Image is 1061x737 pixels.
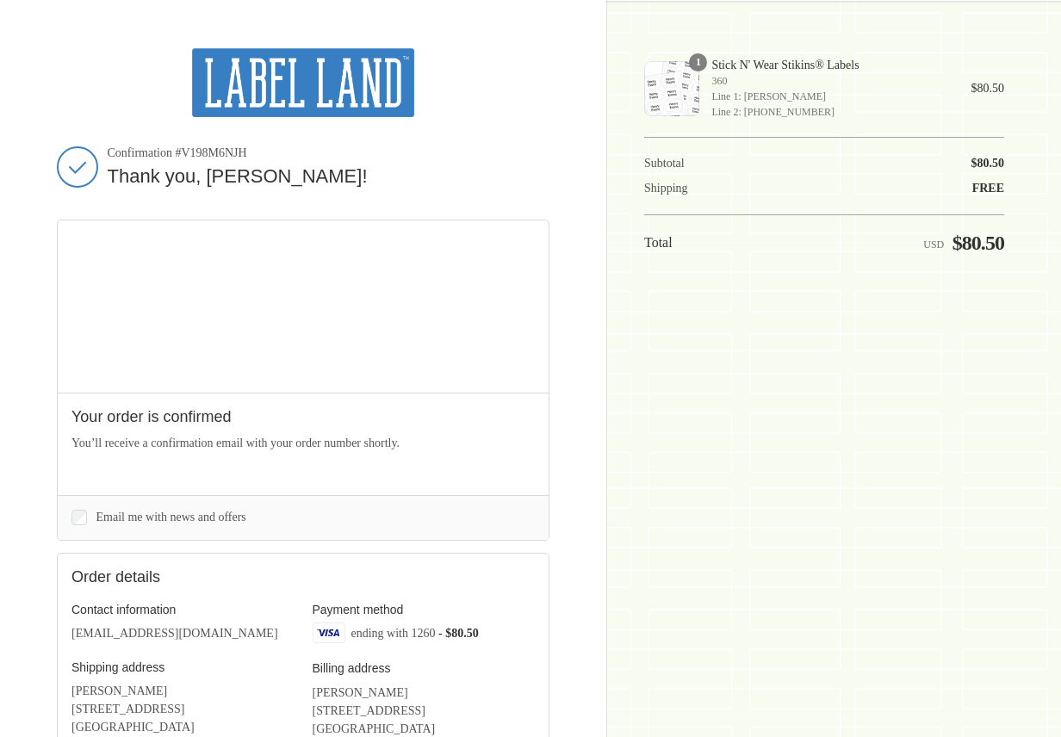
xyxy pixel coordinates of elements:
[711,89,946,104] span: Line 1: [PERSON_NAME]
[58,220,549,393] iframe: Google map displaying pin point of shipping address: Pikesville, Maryland
[71,434,535,452] p: You’ll receive a confirmation email with your order number shortly.
[971,157,1005,170] span: $80.50
[108,164,550,189] h2: Thank you, [PERSON_NAME]!
[711,104,946,120] span: Line 2: [PHONE_NUMBER]
[71,660,295,675] h3: Shipping address
[71,627,278,640] bdo: [EMAIL_ADDRESS][DOMAIN_NAME]
[971,82,1005,95] span: $80.50
[923,238,944,251] span: USD
[192,48,413,117] img: Label Land
[644,156,754,171] th: Subtotal
[438,626,479,639] span: - $80.50
[689,53,707,71] span: 1
[972,182,1004,195] span: Free
[644,61,699,116] img: Stick N' Wear Stikins® Labels - 360
[644,235,673,250] span: Total
[108,146,550,161] span: Confirmation #V198M6NJH
[313,602,536,617] h3: Payment method
[952,232,1004,254] span: $80.50
[313,660,536,676] h3: Billing address
[711,58,946,73] span: Stick N' Wear Stikins® Labels
[71,602,295,617] h3: Contact information
[58,220,549,393] div: Google map displaying pin point of shipping address: Pikesville, Maryland
[71,407,535,427] h2: Your order is confirmed
[644,182,688,195] span: Shipping
[711,73,946,89] span: 360
[96,511,246,523] span: Email me with news and offers
[351,626,436,639] span: ending with 1260
[71,567,303,587] h2: Order details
